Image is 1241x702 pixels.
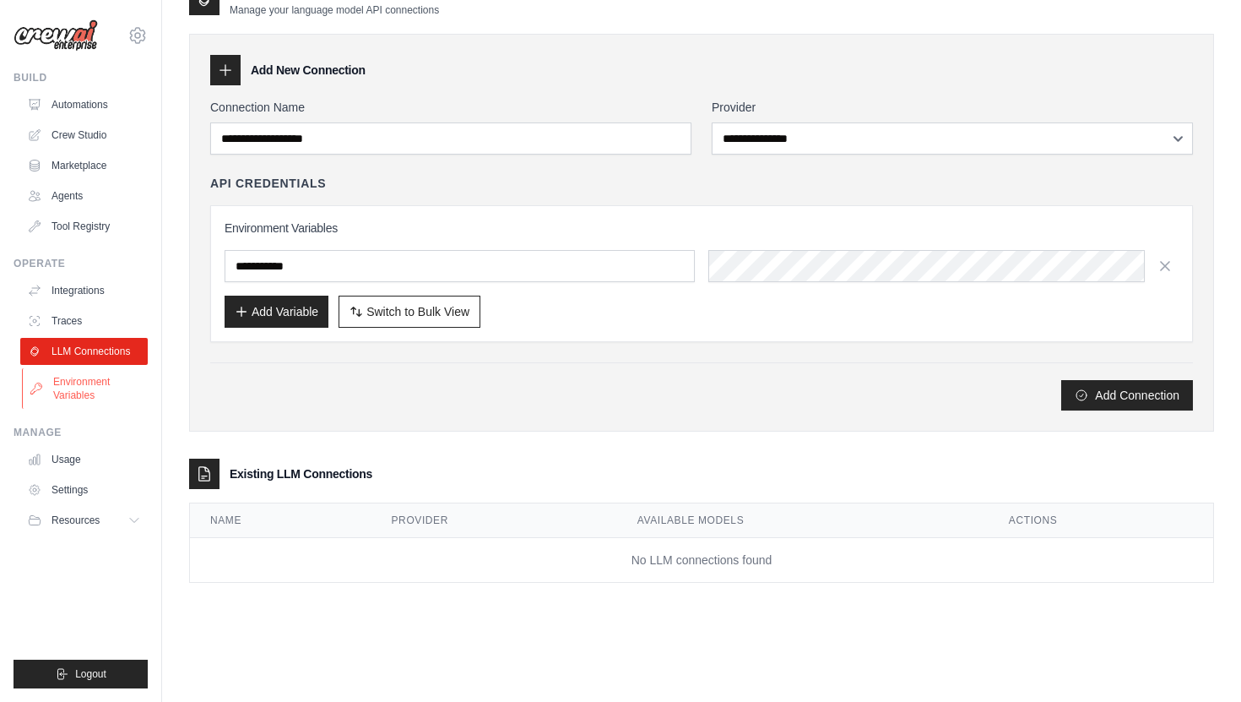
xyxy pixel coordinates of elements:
[20,307,148,335] a: Traces
[339,296,480,328] button: Switch to Bulk View
[51,514,100,527] span: Resources
[225,220,1179,237] h3: Environment Variables
[20,122,148,149] a: Crew Studio
[20,213,148,240] a: Tool Registry
[371,503,617,538] th: Provider
[190,538,1213,583] td: No LLM connections found
[14,71,148,84] div: Build
[251,62,366,79] h3: Add New Connection
[20,277,148,304] a: Integrations
[22,368,149,409] a: Environment Variables
[366,303,469,320] span: Switch to Bulk View
[1061,380,1193,411] button: Add Connection
[712,99,1193,116] label: Provider
[210,175,326,192] h4: API Credentials
[20,338,148,365] a: LLM Connections
[617,503,989,538] th: Available Models
[210,99,691,116] label: Connection Name
[20,446,148,473] a: Usage
[20,507,148,534] button: Resources
[14,257,148,270] div: Operate
[14,19,98,52] img: Logo
[14,426,148,439] div: Manage
[989,503,1213,538] th: Actions
[20,91,148,118] a: Automations
[230,3,439,17] p: Manage your language model API connections
[225,296,328,328] button: Add Variable
[14,660,148,688] button: Logout
[230,465,372,482] h3: Existing LLM Connections
[20,152,148,179] a: Marketplace
[20,182,148,210] a: Agents
[190,503,371,538] th: Name
[75,667,106,681] span: Logout
[20,476,148,503] a: Settings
